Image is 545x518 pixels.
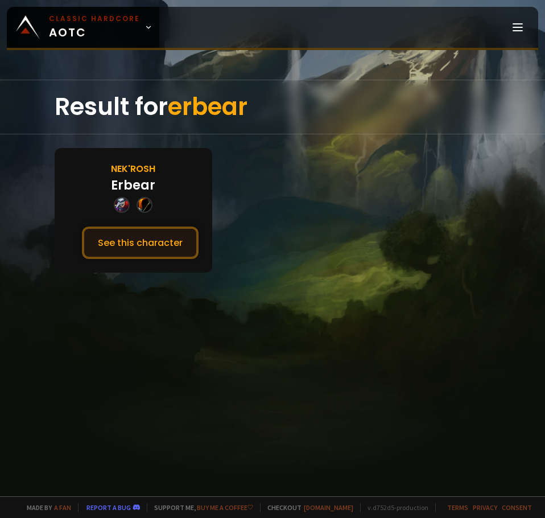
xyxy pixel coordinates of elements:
span: Made by [20,503,71,512]
small: Classic Hardcore [49,14,140,24]
span: v. d752d5 - production [360,503,428,512]
a: Privacy [473,503,497,512]
span: Support me, [147,503,253,512]
a: Terms [447,503,468,512]
a: a fan [54,503,71,512]
span: Checkout [260,503,353,512]
button: See this character [82,227,199,259]
div: Nek'Rosh [111,162,155,176]
a: Classic HardcoreAOTC [7,7,159,48]
div: Result for [55,80,490,134]
div: Erbear [111,176,155,195]
a: Buy me a coffee [197,503,253,512]
span: AOTC [49,14,140,41]
a: Report a bug [86,503,131,512]
a: Consent [502,503,532,512]
a: [DOMAIN_NAME] [304,503,353,512]
span: erbear [168,90,247,124]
